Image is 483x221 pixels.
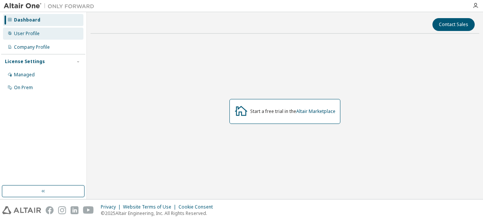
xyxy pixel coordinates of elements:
[58,206,66,214] img: instagram.svg
[432,18,475,31] button: Contact Sales
[46,206,54,214] img: facebook.svg
[83,206,94,214] img: youtube.svg
[4,2,98,10] img: Altair One
[71,206,78,214] img: linkedin.svg
[14,44,50,50] div: Company Profile
[2,206,41,214] img: altair_logo.svg
[14,85,33,91] div: On Prem
[5,59,45,65] div: License Settings
[296,108,335,114] a: Altair Marketplace
[250,108,335,114] div: Start a free trial in the
[14,72,35,78] div: Managed
[101,210,217,216] p: © 2025 Altair Engineering, Inc. All Rights Reserved.
[178,204,217,210] div: Cookie Consent
[123,204,178,210] div: Website Terms of Use
[14,17,40,23] div: Dashboard
[14,31,40,37] div: User Profile
[101,204,123,210] div: Privacy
